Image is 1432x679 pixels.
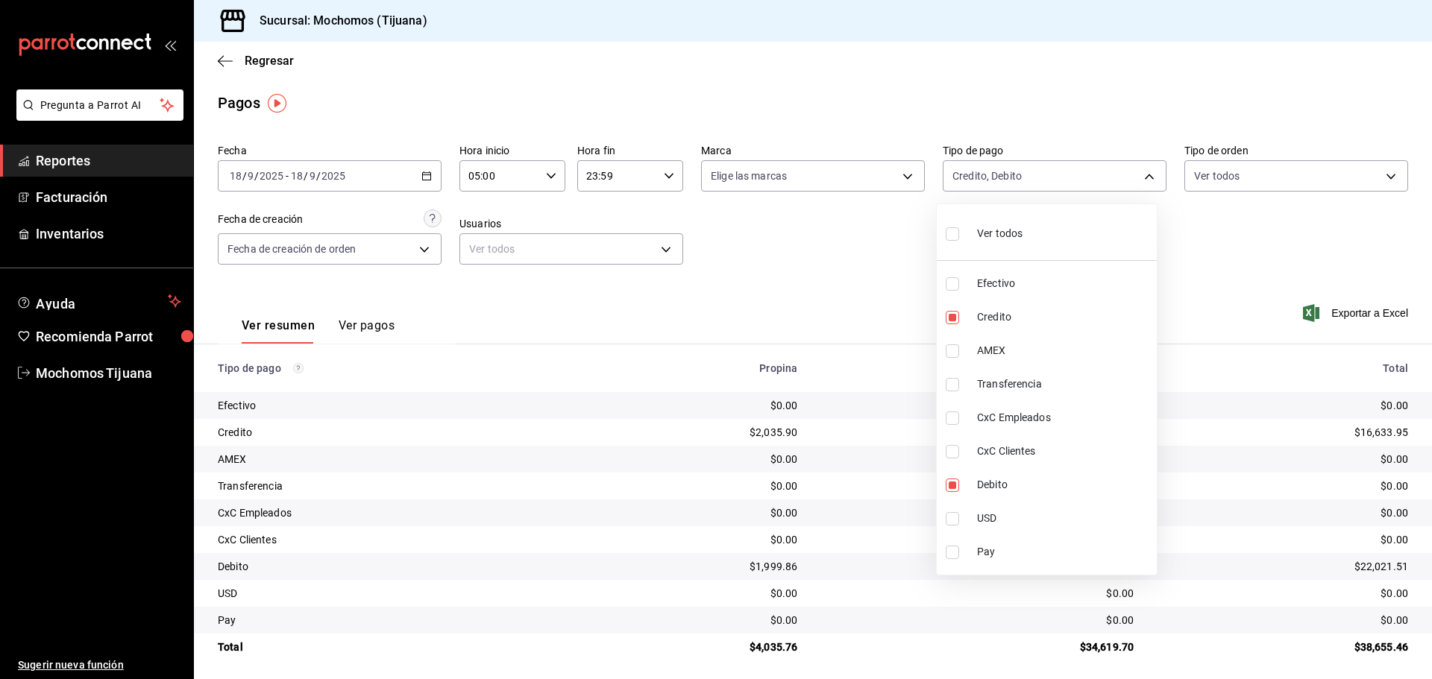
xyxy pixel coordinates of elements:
span: AMEX [977,343,1151,359]
img: Tooltip marker [268,94,286,113]
span: Transferencia [977,376,1151,392]
span: CxC Clientes [977,443,1151,459]
span: Debito [977,477,1151,493]
span: Credito [977,309,1151,325]
span: Ver todos [977,226,1023,241]
span: USD [977,511,1151,526]
span: CxC Empleados [977,410,1151,426]
span: Efectivo [977,276,1151,291]
span: Pay [977,544,1151,560]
